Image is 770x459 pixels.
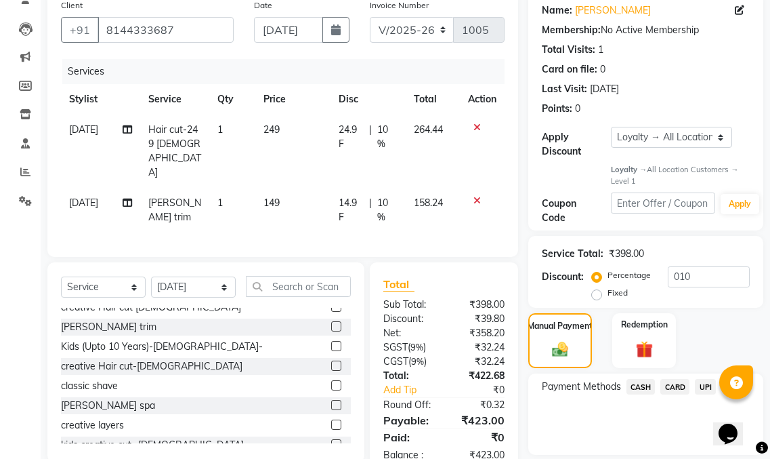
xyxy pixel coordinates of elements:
[61,379,118,393] div: classic shave
[263,123,280,136] span: 249
[61,300,241,315] div: creative Hair cut [DEMOGRAPHIC_DATA]
[373,298,444,312] div: Sub Total:
[373,383,456,397] a: Add Tip
[414,197,443,209] span: 158.24
[377,123,398,151] span: 10 %
[695,379,716,395] span: UPI
[383,341,408,353] span: SGST
[575,3,651,18] a: [PERSON_NAME]
[542,82,587,96] div: Last Visit:
[140,84,209,115] th: Service
[373,412,444,428] div: Payable:
[630,339,658,360] img: _gift.svg
[373,369,444,383] div: Total:
[444,340,514,355] div: ₹32.24
[444,398,514,412] div: ₹0.32
[373,398,444,412] div: Round Off:
[660,379,689,395] span: CARD
[217,123,223,136] span: 1
[542,23,750,37] div: No Active Membership
[575,102,580,116] div: 0
[406,84,460,115] th: Total
[330,84,406,115] th: Disc
[621,319,668,331] label: Redemption
[410,342,423,353] span: 9%
[373,355,444,369] div: ( )
[61,399,155,413] div: [PERSON_NAME] spa
[444,326,514,340] div: ₹358.20
[444,412,514,428] div: ₹423.00
[528,320,593,332] label: Manual Payment
[339,123,364,151] span: 24.9 F
[611,165,647,174] strong: Loyalty →
[590,82,619,96] div: [DATE]
[542,62,597,77] div: Card on file:
[609,247,644,261] div: ₹398.00
[61,359,242,374] div: creative Hair cut-[DEMOGRAPHIC_DATA]
[383,277,414,292] span: Total
[373,340,444,355] div: ( )
[611,193,715,214] input: Enter Offer / Coupon Code
[611,164,750,187] div: All Location Customers → Level 1
[383,355,408,367] span: CGST
[369,196,372,224] span: |
[460,84,505,115] th: Action
[444,369,514,383] div: ₹422.68
[600,62,605,77] div: 0
[598,43,603,57] div: 1
[373,326,444,340] div: Net:
[263,197,280,209] span: 149
[542,197,611,225] div: Coupon Code
[61,17,99,43] button: +91
[721,194,759,214] button: Apply
[62,59,515,84] div: Services
[542,270,584,284] div: Discount:
[148,197,201,223] span: [PERSON_NAME] trim
[444,312,514,326] div: ₹39.80
[444,355,514,369] div: ₹32.24
[61,84,140,115] th: Stylist
[373,312,444,326] div: Discount:
[61,320,156,334] div: [PERSON_NAME] trim
[61,340,263,354] div: Kids (Upto 10 Years)-[DEMOGRAPHIC_DATA]-
[61,438,244,452] div: kids creative cut -[DEMOGRAPHIC_DATA]
[542,23,601,37] div: Membership:
[414,123,443,136] span: 264.44
[542,380,621,394] span: Payment Methods
[542,3,572,18] div: Name:
[369,123,372,151] span: |
[377,196,398,224] span: 10 %
[217,197,223,209] span: 1
[411,356,424,367] span: 9%
[255,84,330,115] th: Price
[607,287,628,299] label: Fixed
[542,130,611,159] div: Apply Discount
[98,17,234,43] input: Search by Name/Mobile/Email/Code
[209,84,255,115] th: Qty
[69,123,98,136] span: [DATE]
[542,43,595,57] div: Total Visits:
[373,429,444,445] div: Paid:
[626,379,656,395] span: CASH
[456,383,515,397] div: ₹0
[61,418,124,433] div: creative layers
[713,405,756,445] iframe: chat widget
[607,269,651,281] label: Percentage
[339,196,364,224] span: 14.9 F
[542,102,572,116] div: Points:
[69,197,98,209] span: [DATE]
[148,123,201,178] span: Hair cut-249 [DEMOGRAPHIC_DATA]
[246,276,351,297] input: Search or Scan
[444,429,514,445] div: ₹0
[444,298,514,312] div: ₹398.00
[547,340,573,359] img: _cash.svg
[542,247,603,261] div: Service Total:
